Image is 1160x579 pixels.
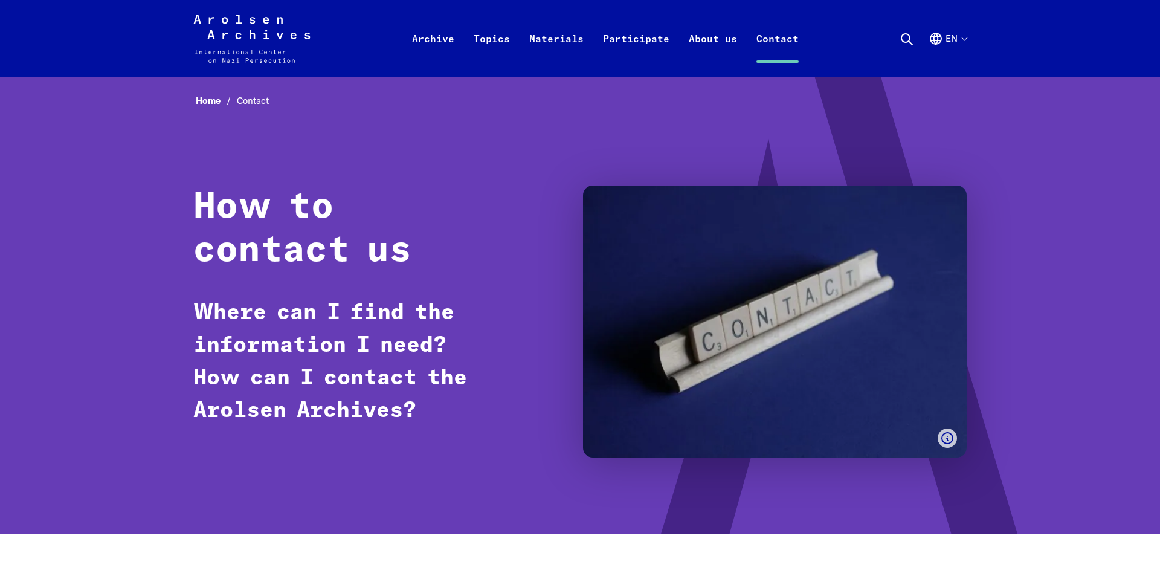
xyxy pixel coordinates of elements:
[593,29,679,77] a: Participate
[193,92,967,111] nav: Breadcrumb
[929,31,967,75] button: English, language selection
[464,29,520,77] a: Topics
[196,95,237,106] a: Home
[747,29,808,77] a: Contact
[237,95,269,106] span: Contact
[193,189,411,269] strong: How to contact us
[520,29,593,77] a: Materials
[679,29,747,77] a: About us
[402,29,464,77] a: Archive
[938,429,957,448] button: Show caption
[402,15,808,63] nav: Primary
[193,297,559,427] p: Where can I find the information I need? How can I contact the Arolsen Archives?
